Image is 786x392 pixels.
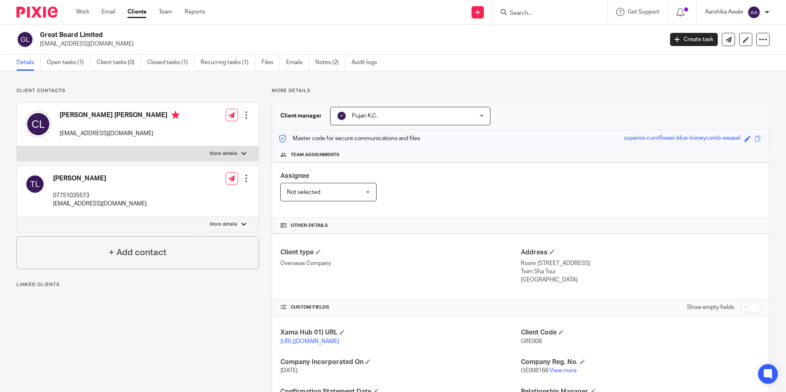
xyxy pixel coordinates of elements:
h4: Client Code [521,328,761,337]
a: Clients [127,8,146,16]
p: Client contacts [16,88,259,94]
a: [URL][DOMAIN_NAME] [280,339,339,344]
span: [DATE] [280,368,298,374]
img: svg%3E [16,31,34,48]
a: Details [16,55,41,71]
a: Recurring tasks (1) [201,55,255,71]
p: [EMAIL_ADDRESS][DOMAIN_NAME] [40,40,658,48]
span: Team assignments [291,152,340,158]
span: Not selected [287,189,320,195]
span: Pujan K.C. [352,113,377,119]
img: svg%3E [25,111,51,137]
h4: Company Incorporated On [280,358,520,367]
a: Reports [185,8,205,16]
span: Assignee [280,173,309,179]
a: Files [261,55,280,71]
div: superior-cornflower-blue-honeycomb-weasel [624,134,740,143]
p: Overseas Company [280,259,520,267]
span: Get Support [628,9,659,15]
a: Team [159,8,172,16]
h4: [PERSON_NAME] [PERSON_NAME] [60,111,180,121]
a: Create task [670,33,718,46]
h4: Xama Hub 01) URL [280,328,520,337]
h4: CUSTOM FIELDS [280,304,520,311]
span: Other details [291,222,328,229]
p: More details [210,221,237,228]
p: [GEOGRAPHIC_DATA] [521,276,761,284]
a: Closed tasks (1) [147,55,194,71]
h4: [PERSON_NAME] [53,174,147,183]
h4: + Add contact [109,246,166,259]
span: OE008168 [521,368,548,374]
p: More details [210,150,237,157]
label: Show empty fields [687,303,734,311]
a: Audit logs [351,55,383,71]
input: Search [509,10,583,17]
p: [EMAIL_ADDRESS][DOMAIN_NAME] [60,129,180,138]
p: Room [STREET_ADDRESS] [521,259,761,267]
i: Primary [171,111,180,119]
p: More details [272,88,770,94]
a: Open tasks (1) [47,55,90,71]
p: Master code for secure communications and files [278,134,420,143]
a: View more [550,368,577,374]
h4: Company Reg. No. [521,358,761,367]
img: svg%3E [25,174,45,194]
p: 07751035573 [53,191,147,200]
p: [EMAIL_ADDRESS][DOMAIN_NAME] [53,200,147,208]
h4: Client type [280,248,520,257]
a: Notes (2) [315,55,345,71]
p: Aarshika Awale [705,8,743,16]
a: Client tasks (0) [97,55,141,71]
a: Emails [286,55,309,71]
span: GRE008 [521,339,542,344]
p: Tsim Sha Tsui [521,267,761,276]
h4: Address [521,248,761,257]
img: Pixie [16,7,58,18]
img: svg%3E [747,6,761,19]
a: Work [76,8,89,16]
h3: Client manager [280,112,322,120]
a: Email [102,8,115,16]
img: svg%3E [337,111,347,121]
h2: Great Board Limited [40,31,534,39]
p: Linked clients [16,281,259,288]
